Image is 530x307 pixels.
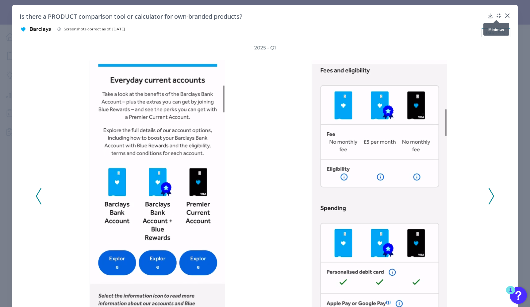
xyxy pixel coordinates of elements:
[510,287,527,304] button: Open Resource Center, 1 new notification
[20,25,27,33] img: Barclays
[20,12,485,21] h2: Is there a PRODUCT comparison tool or calculator for own-branded products?
[29,26,51,33] span: Barclays
[483,23,509,36] div: Minimize
[254,45,276,51] h3: 2025 - Q1
[64,27,125,32] span: Screenshots correct as of: [DATE]
[509,290,512,298] div: 1
[482,28,510,37] div: image(s)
